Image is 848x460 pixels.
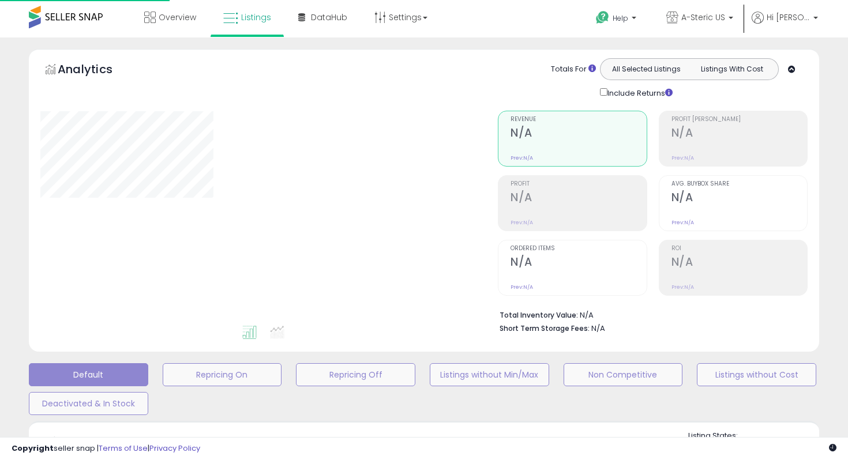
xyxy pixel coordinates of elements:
[511,246,646,252] span: Ordered Items
[163,363,282,386] button: Repricing On
[511,126,646,142] h2: N/A
[430,363,549,386] button: Listings without Min/Max
[551,64,596,75] div: Totals For
[671,255,807,271] h2: N/A
[595,10,610,25] i: Get Help
[767,12,810,23] span: Hi [PERSON_NAME]
[241,12,271,23] span: Listings
[591,323,605,334] span: N/A
[511,219,533,226] small: Prev: N/A
[689,62,775,77] button: Listings With Cost
[296,363,415,386] button: Repricing Off
[752,12,818,37] a: Hi [PERSON_NAME]
[591,86,686,99] div: Include Returns
[500,323,590,333] b: Short Term Storage Fees:
[29,363,148,386] button: Default
[511,284,533,291] small: Prev: N/A
[671,284,694,291] small: Prev: N/A
[500,307,799,321] li: N/A
[564,363,683,386] button: Non Competitive
[613,13,628,23] span: Help
[671,154,694,161] small: Prev: N/A
[511,154,533,161] small: Prev: N/A
[671,116,807,123] span: Profit [PERSON_NAME]
[671,219,694,226] small: Prev: N/A
[12,443,54,454] strong: Copyright
[159,12,196,23] span: Overview
[603,62,689,77] button: All Selected Listings
[511,191,646,206] h2: N/A
[671,126,807,142] h2: N/A
[500,310,578,320] b: Total Inventory Value:
[12,443,200,454] div: seller snap | |
[311,12,347,23] span: DataHub
[697,363,816,386] button: Listings without Cost
[511,181,646,187] span: Profit
[681,12,725,23] span: A-Steric US
[587,2,648,37] a: Help
[671,191,807,206] h2: N/A
[511,116,646,123] span: Revenue
[58,61,135,80] h5: Analytics
[511,255,646,271] h2: N/A
[671,246,807,252] span: ROI
[671,181,807,187] span: Avg. Buybox Share
[29,392,148,415] button: Deactivated & In Stock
